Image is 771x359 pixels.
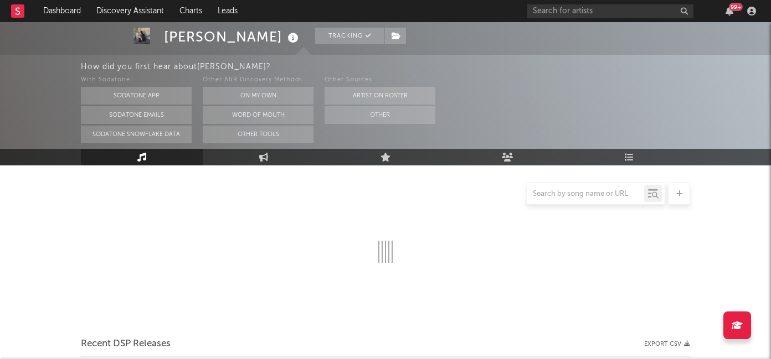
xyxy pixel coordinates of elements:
[527,190,644,199] input: Search by song name or URL
[164,28,301,46] div: [PERSON_NAME]
[203,126,313,143] button: Other Tools
[325,87,435,105] button: Artist on Roster
[325,106,435,124] button: Other
[644,341,690,347] button: Export CSV
[729,3,743,11] div: 99 +
[203,87,313,105] button: On My Own
[81,74,192,87] div: With Sodatone
[81,106,192,124] button: Sodatone Emails
[81,60,771,74] div: How did you first hear about [PERSON_NAME] ?
[81,337,171,351] span: Recent DSP Releases
[81,126,192,143] button: Sodatone Snowflake Data
[325,74,435,87] div: Other Sources
[315,28,384,44] button: Tracking
[203,74,313,87] div: Other A&R Discovery Methods
[726,7,733,15] button: 99+
[203,106,313,124] button: Word Of Mouth
[527,4,693,18] input: Search for artists
[81,87,192,105] button: Sodatone App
